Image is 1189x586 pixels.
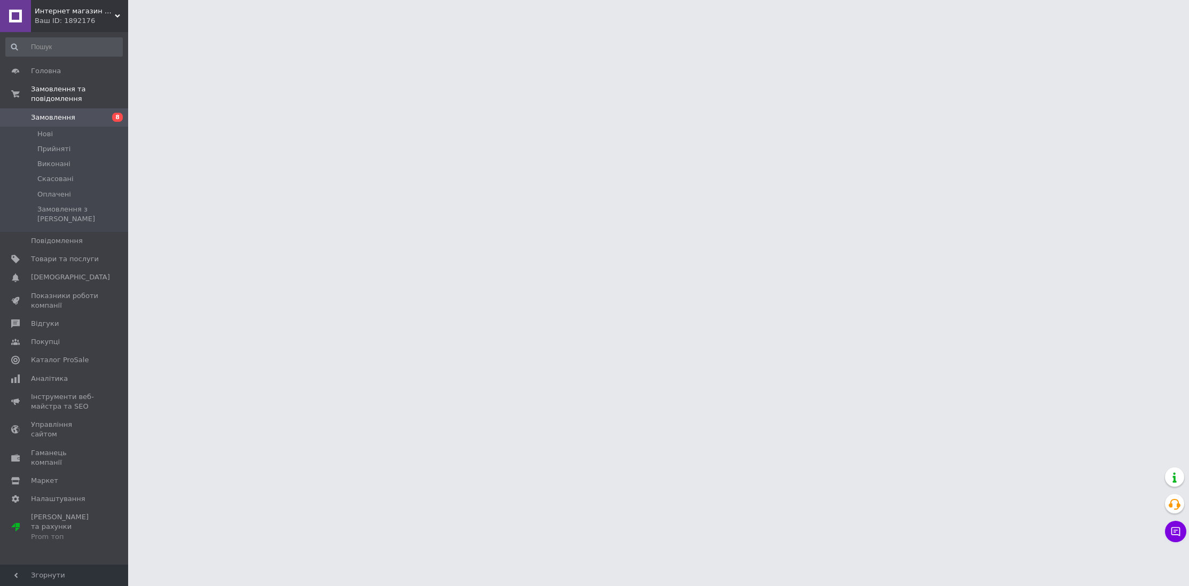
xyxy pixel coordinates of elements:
span: Замовлення [31,113,75,122]
span: Маркет [31,476,58,486]
span: Налаштування [31,494,85,504]
span: Замовлення з [PERSON_NAME] [37,205,122,224]
span: Скасовані [37,174,74,184]
div: Prom топ [31,532,99,542]
span: Интернет магазин электроники "2SIMKA" [35,6,115,16]
span: Оплачені [37,190,71,199]
span: [DEMOGRAPHIC_DATA] [31,272,110,282]
span: Каталог ProSale [31,355,89,365]
span: Нові [37,129,53,139]
span: Гаманець компанії [31,448,99,467]
span: Покупці [31,337,60,347]
span: Аналітика [31,374,68,384]
span: Інструменти веб-майстра та SEO [31,392,99,411]
div: Ваш ID: 1892176 [35,16,128,26]
span: Товари та послуги [31,254,99,264]
span: Відгуки [31,319,59,329]
span: Управління сайтом [31,420,99,439]
span: 8 [112,113,123,122]
span: Замовлення та повідомлення [31,84,128,104]
span: Головна [31,66,61,76]
span: Виконані [37,159,70,169]
span: [PERSON_NAME] та рахунки [31,512,99,542]
button: Чат з покупцем [1165,521,1186,542]
span: Прийняті [37,144,70,154]
input: Пошук [5,37,123,57]
span: Показники роботи компанії [31,291,99,310]
span: Повідомлення [31,236,83,246]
